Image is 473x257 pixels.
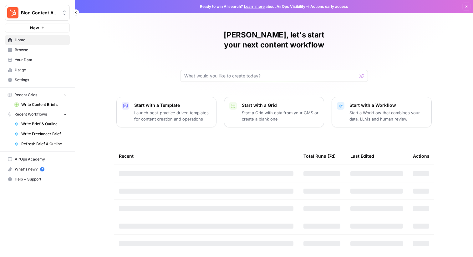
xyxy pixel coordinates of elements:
span: New [30,25,39,31]
span: Help + Support [15,176,67,182]
span: Recent Grids [14,92,37,98]
a: Learn more [244,4,265,9]
span: AirOps Academy [15,156,67,162]
span: Recent Workflows [14,111,47,117]
span: Write Brief & Outline [21,121,67,127]
input: What would you like to create today? [184,73,356,79]
a: Browse [5,45,70,55]
a: Refresh Brief & Outline [12,139,70,149]
h1: [PERSON_NAME], let's start your next content workflow [180,30,368,50]
p: Start with a Template [134,102,211,108]
a: AirOps Academy [5,154,70,164]
span: Write Content Briefs [21,102,67,107]
span: Settings [15,77,67,83]
p: Launch best-practice driven templates for content creation and operations [134,110,211,122]
img: Blog Content Action Plan Logo [7,7,18,18]
span: Ready to win AI search? about AirOps Visibility [200,4,305,9]
a: Write Content Briefs [12,100,70,110]
text: 5 [41,168,43,171]
p: Start a Grid with data from your CMS or create a blank one [242,110,319,122]
div: Total Runs (7d) [303,147,336,165]
a: 5 [40,167,44,171]
span: Refresh Brief & Outline [21,141,67,147]
p: Start with a Workflow [349,102,426,108]
a: Usage [5,65,70,75]
p: Start with a Grid [242,102,319,108]
span: Your Data [15,57,67,63]
button: Help + Support [5,174,70,184]
span: Blog Content Action Plan [21,10,59,16]
a: Your Data [5,55,70,65]
span: Usage [15,67,67,73]
button: Workspace: Blog Content Action Plan [5,5,70,21]
button: Start with a TemplateLaunch best-practice driven templates for content creation and operations [116,97,216,127]
a: Write Freelancer Brief [12,129,70,139]
button: New [5,23,70,32]
a: Settings [5,75,70,85]
button: Start with a WorkflowStart a Workflow that combines your data, LLMs and human review [332,97,432,127]
span: Actions early access [310,4,348,9]
button: Recent Workflows [5,110,70,119]
span: Write Freelancer Brief [21,131,67,137]
a: Home [5,35,70,45]
a: Write Brief & Outline [12,119,70,129]
span: Home [15,37,67,43]
p: Start a Workflow that combines your data, LLMs and human review [349,110,426,122]
button: Start with a GridStart a Grid with data from your CMS or create a blank one [224,97,324,127]
button: Recent Grids [5,90,70,100]
div: Last Edited [350,147,374,165]
div: Recent [119,147,293,165]
button: What's new? 5 [5,164,70,174]
div: What's new? [5,165,69,174]
span: Browse [15,47,67,53]
div: Actions [413,147,430,165]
